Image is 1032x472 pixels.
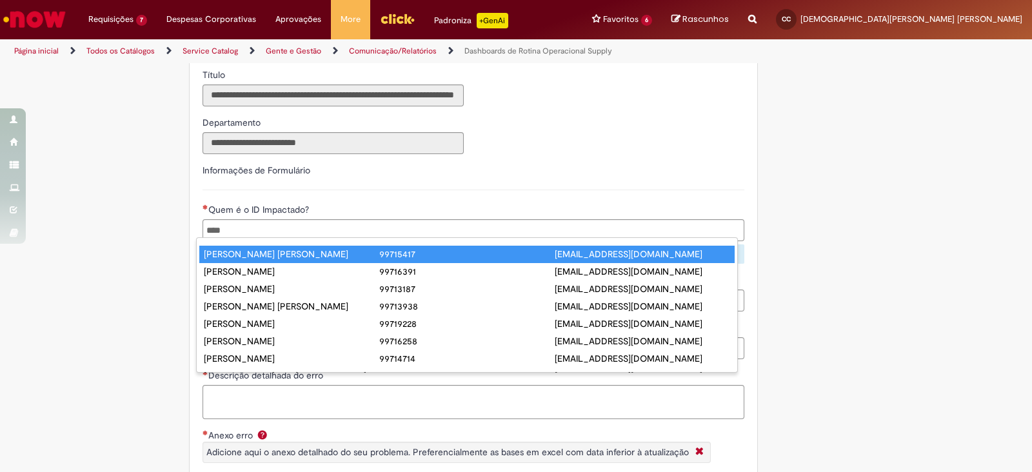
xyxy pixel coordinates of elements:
[379,265,555,278] div: 99716391
[204,248,379,261] div: [PERSON_NAME] [PERSON_NAME]
[379,352,555,365] div: 99714714
[204,352,379,365] div: [PERSON_NAME]
[555,369,730,382] div: [EMAIL_ADDRESS][DOMAIN_NAME]
[204,335,379,348] div: [PERSON_NAME]
[204,369,379,382] div: [PERSON_NAME] Dos [PERSON_NAME]
[379,300,555,313] div: 99713938
[379,317,555,330] div: 99719228
[555,317,730,330] div: [EMAIL_ADDRESS][DOMAIN_NAME]
[197,243,737,372] ul: Quem é o ID Impactado?
[379,335,555,348] div: 99716258
[204,317,379,330] div: [PERSON_NAME]
[204,282,379,295] div: [PERSON_NAME]
[204,300,379,313] div: [PERSON_NAME] [PERSON_NAME]
[555,282,730,295] div: [EMAIL_ADDRESS][DOMAIN_NAME]
[555,335,730,348] div: [EMAIL_ADDRESS][DOMAIN_NAME]
[379,248,555,261] div: 99715417
[555,265,730,278] div: [EMAIL_ADDRESS][DOMAIN_NAME]
[379,282,555,295] div: 99713187
[555,248,730,261] div: [EMAIL_ADDRESS][DOMAIN_NAME]
[555,352,730,365] div: [EMAIL_ADDRESS][DOMAIN_NAME]
[204,265,379,278] div: [PERSON_NAME]
[379,369,555,382] div: 99713048
[555,300,730,313] div: [EMAIL_ADDRESS][DOMAIN_NAME]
